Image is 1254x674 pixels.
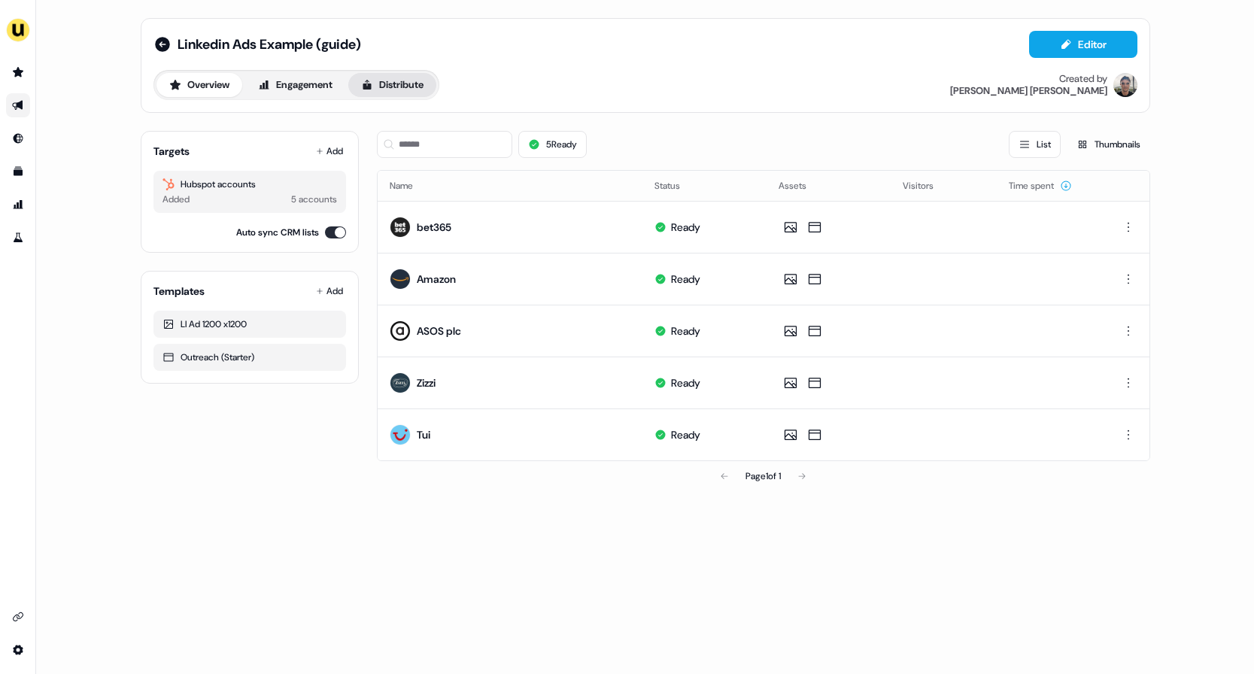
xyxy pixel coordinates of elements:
[178,35,361,53] span: Linkedin Ads Example (guide)
[6,126,30,150] a: Go to Inbound
[348,73,436,97] button: Distribute
[671,323,700,339] div: Ready
[6,93,30,117] a: Go to outbound experience
[6,60,30,84] a: Go to prospects
[153,284,205,299] div: Templates
[417,375,436,390] div: Zizzi
[390,172,431,199] button: Name
[671,272,700,287] div: Ready
[1029,38,1137,54] a: Editor
[417,272,456,287] div: Amazon
[6,605,30,629] a: Go to integrations
[671,220,700,235] div: Ready
[1029,31,1137,58] button: Editor
[1059,73,1107,85] div: Created by
[156,73,242,97] button: Overview
[245,73,345,97] button: Engagement
[950,85,1107,97] div: [PERSON_NAME] [PERSON_NAME]
[1009,172,1072,199] button: Time spent
[162,350,337,365] div: Outreach (Starter)
[6,159,30,184] a: Go to templates
[6,638,30,662] a: Go to integrations
[153,144,190,159] div: Targets
[6,193,30,217] a: Go to attribution
[903,172,952,199] button: Visitors
[654,172,698,199] button: Status
[162,177,337,192] div: Hubspot accounts
[745,469,781,484] div: Page 1 of 1
[1113,73,1137,97] img: Ryan
[291,192,337,207] div: 5 accounts
[6,226,30,250] a: Go to experiments
[671,427,700,442] div: Ready
[417,323,461,339] div: ASOS plc
[236,225,319,240] label: Auto sync CRM lists
[767,171,891,201] th: Assets
[671,375,700,390] div: Ready
[313,141,346,162] button: Add
[1009,131,1061,158] button: List
[313,281,346,302] button: Add
[417,220,451,235] div: bet365
[1067,131,1150,158] button: Thumbnails
[417,427,430,442] div: Tui
[162,192,190,207] div: Added
[518,131,587,158] button: 5Ready
[162,317,337,332] div: LI Ad 1200 x1200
